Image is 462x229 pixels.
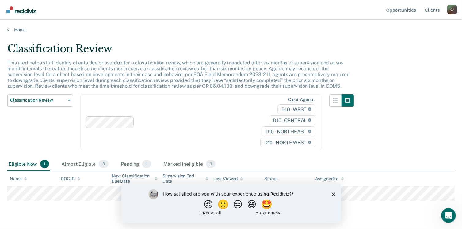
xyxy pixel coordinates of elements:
div: DOC ID [61,176,80,181]
div: Next Classification Due Date [112,173,158,184]
button: Classification Review [7,94,73,107]
div: Last Viewed [213,176,243,181]
div: C J [447,5,457,14]
div: Name [10,176,27,181]
div: Marked Ineligible0 [162,157,217,171]
div: Status [264,176,277,181]
span: D10 - NORTHWEST [260,138,315,147]
span: D10 - NORTHEAST [262,126,315,136]
span: Classification Review [10,98,65,103]
span: 1 [142,160,151,168]
div: Classification Review [7,42,354,60]
img: Recidiviz [6,6,36,13]
button: Profile dropdown button [447,5,457,14]
p: This alert helps staff identify clients due or overdue for a classification review, which are gen... [7,60,350,89]
a: Home [7,27,455,33]
div: Supervision End Date [162,173,208,184]
span: D10 - CENTRAL [269,115,315,125]
div: Eligible Now1 [7,157,50,171]
div: Clear agents [288,97,314,102]
div: Assigned to [315,176,344,181]
iframe: Intercom live chat [441,208,456,223]
span: 0 [206,160,216,168]
div: Almost Eligible3 [60,157,110,171]
iframe: Survey by Kim from Recidiviz [121,183,341,223]
div: Pending1 [120,157,152,171]
span: 3 [99,160,109,168]
span: D10 - WEST [277,104,315,114]
span: 1 [40,160,49,168]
